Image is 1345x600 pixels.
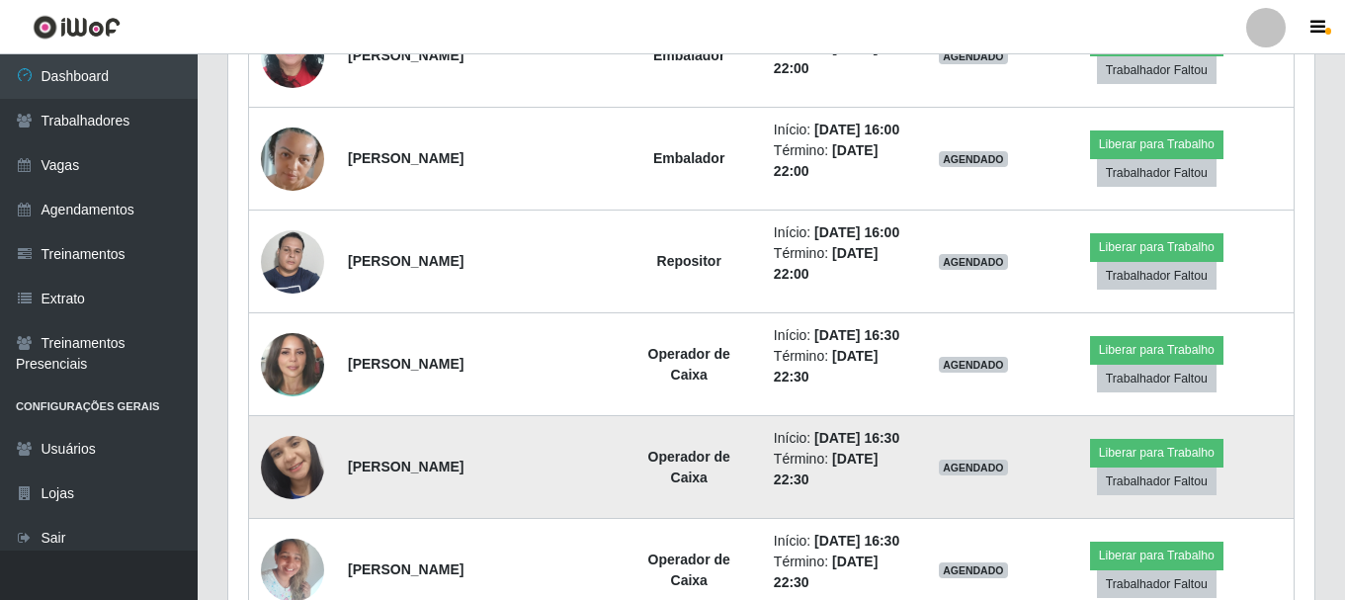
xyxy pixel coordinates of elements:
button: Trabalhador Faltou [1097,56,1217,84]
img: 1736906707136.jpeg [261,219,324,303]
time: [DATE] 16:00 [814,224,899,240]
li: Início: [774,120,915,140]
button: Liberar para Trabalho [1090,336,1223,364]
button: Trabalhador Faltou [1097,159,1217,187]
li: Início: [774,531,915,552]
span: AGENDADO [939,151,1008,167]
img: 1708293038920.jpeg [261,397,324,538]
span: AGENDADO [939,460,1008,475]
button: Liberar para Trabalho [1090,542,1223,569]
strong: [PERSON_NAME] [348,47,463,63]
strong: [PERSON_NAME] [348,253,463,269]
li: Término: [774,449,915,490]
li: Término: [774,140,915,182]
li: Término: [774,552,915,593]
li: Início: [774,428,915,449]
strong: Embalador [653,150,724,166]
strong: Operador de Caixa [648,552,730,588]
button: Liberar para Trabalho [1090,233,1223,261]
button: Trabalhador Faltou [1097,262,1217,290]
strong: Embalador [653,47,724,63]
li: Término: [774,243,915,285]
li: Término: [774,38,915,79]
li: Início: [774,222,915,243]
li: Término: [774,346,915,387]
img: CoreUI Logo [33,15,121,40]
span: AGENDADO [939,254,1008,270]
strong: [PERSON_NAME] [348,561,463,577]
strong: Operador de Caixa [648,449,730,485]
span: AGENDADO [939,48,1008,64]
time: [DATE] 16:30 [814,327,899,343]
strong: [PERSON_NAME] [348,356,463,372]
button: Trabalhador Faltou [1097,365,1217,392]
span: AGENDADO [939,562,1008,578]
strong: [PERSON_NAME] [348,150,463,166]
button: Trabalhador Faltou [1097,570,1217,598]
button: Liberar para Trabalho [1090,439,1223,467]
li: Início: [774,325,915,346]
strong: [PERSON_NAME] [348,459,463,474]
img: 1725352703948.jpeg [261,107,324,211]
button: Liberar para Trabalho [1090,130,1223,158]
time: [DATE] 16:30 [814,430,899,446]
time: [DATE] 16:30 [814,533,899,549]
time: [DATE] 16:00 [814,122,899,137]
span: AGENDADO [939,357,1008,373]
button: Trabalhador Faltou [1097,468,1217,495]
strong: Repositor [657,253,721,269]
strong: Operador de Caixa [648,346,730,383]
img: 1689966026583.jpeg [261,327,324,402]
